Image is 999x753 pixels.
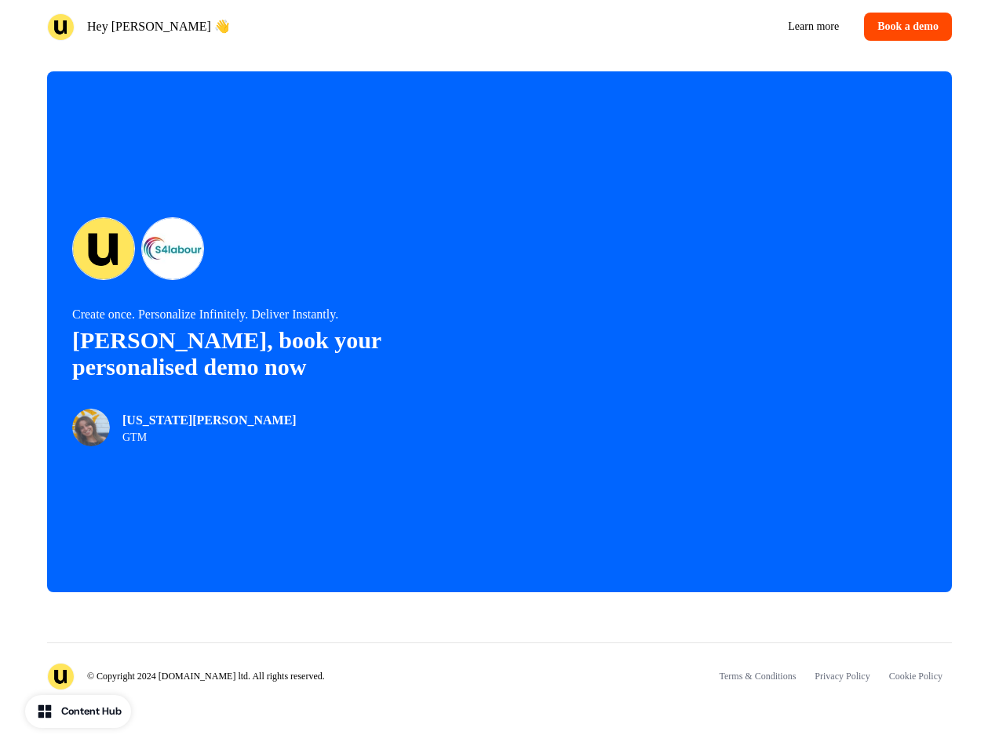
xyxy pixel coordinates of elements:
[775,13,851,41] a: Learn more
[122,431,297,444] p: GTM
[880,662,952,690] a: Cookie Policy
[87,17,230,36] p: Hey [PERSON_NAME] 👋
[61,704,122,719] div: Content Hub
[613,96,927,567] iframe: Calendly Scheduling Page
[805,662,879,690] a: Privacy Policy
[122,411,297,430] p: [US_STATE][PERSON_NAME]
[710,662,806,690] a: Terms & Conditions
[72,305,500,324] p: Create once. Personalize Infinitely. Deliver Instantly.
[25,695,131,728] button: Content Hub
[864,13,952,41] button: Book a demo
[87,671,325,682] p: © Copyright 2024 [DOMAIN_NAME] ltd. All rights reserved.
[72,327,500,380] p: [PERSON_NAME], book your personalised demo now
